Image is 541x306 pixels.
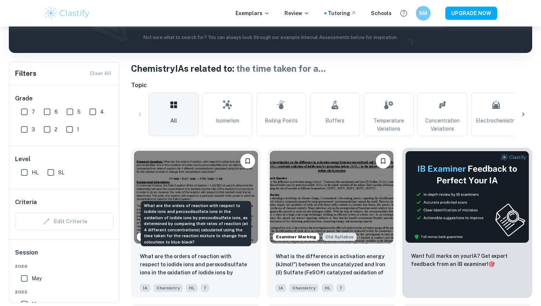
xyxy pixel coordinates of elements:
[476,117,517,125] span: Electrochemistry
[322,284,333,292] span: HL
[140,252,252,277] p: What are the orders of reaction with respect to iodide ions and peroxodisulfate ions in the oxida...
[44,6,91,21] img: Clastify logo
[270,151,394,243] img: Chemistry IA example thumbnail: What is the difference in activation ene
[134,151,258,243] img: Chemistry IA example thumbnail: What are the orders of reaction with res
[276,284,286,292] span: IA
[367,117,410,133] span: Temperature Variations
[201,284,209,292] span: 7
[32,108,35,116] span: 7
[405,151,529,243] img: Thumbnail
[236,9,270,17] p: Exemplars
[325,117,344,125] span: Buffers
[15,34,526,41] p: Not sure what to search for? You can always look through our example Internal Assessments below f...
[216,117,239,125] span: Isomerism
[15,198,37,207] h6: Criteria
[265,117,298,125] span: Boiling Points
[54,108,58,116] span: 6
[328,9,356,17] a: Tutoring
[289,284,319,292] span: Chemistry
[236,63,326,74] span: the time taken for a ...
[336,284,345,292] span: 7
[15,94,114,103] h6: Grade
[131,81,532,90] h6: Topic
[77,125,79,134] span: 1
[419,9,428,17] h6: NM
[445,7,497,20] button: UPGRADE NOW
[15,68,36,79] h6: Filters
[402,148,532,298] a: ThumbnailWant full marks on yourIA? Get expert feedback from an IB examiner!
[240,154,255,168] button: Bookmark
[371,9,392,17] a: Schools
[276,252,388,277] p: What is the difference in activation energy (kJmol!") between the uncatalyzed and Iron (II) Sulfa...
[15,213,114,230] div: Criteria filters are unavailable when searching by topic
[170,117,177,125] span: All
[411,252,523,268] p: Want full marks on your IA ? Get expert feedback from an IB examiner!
[141,201,251,246] div: What are the orders of reaction with respect to iodide ions and peroxodisulfate ions in the oxida...
[32,274,42,282] span: May
[137,234,183,240] span: Examiner Marking
[488,261,495,267] span: 🎯
[397,7,410,19] button: Help and Feedback
[15,155,114,164] h6: Level
[273,234,319,240] span: Examiner Marking
[416,6,431,21] button: NM
[15,263,114,270] span: 2026
[284,9,310,17] p: Review
[15,248,114,263] h6: Session
[186,284,198,292] span: HL
[100,108,104,116] span: 4
[267,148,397,298] a: Examiner MarkingStarting from the May 2025 session, the Chemistry IA requirements have changed. I...
[131,148,261,298] a: Examiner MarkingStarting from the May 2025 session, the Chemistry IA requirements have changed. I...
[153,284,183,292] span: Chemistry
[376,154,390,168] button: Bookmark
[54,125,57,134] span: 2
[32,125,35,134] span: 3
[15,289,114,295] span: 2025
[421,117,464,133] span: Concentration Variations
[322,233,357,241] span: Old Syllabus
[32,168,39,177] span: HL
[58,168,64,177] span: SL
[322,233,357,241] div: Starting from the May 2025 session, the Chemistry IA requirements have changed. It's OK to refer ...
[140,284,151,292] span: IA
[131,62,532,75] h1: Chemistry IAs related to:
[77,108,81,116] span: 5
